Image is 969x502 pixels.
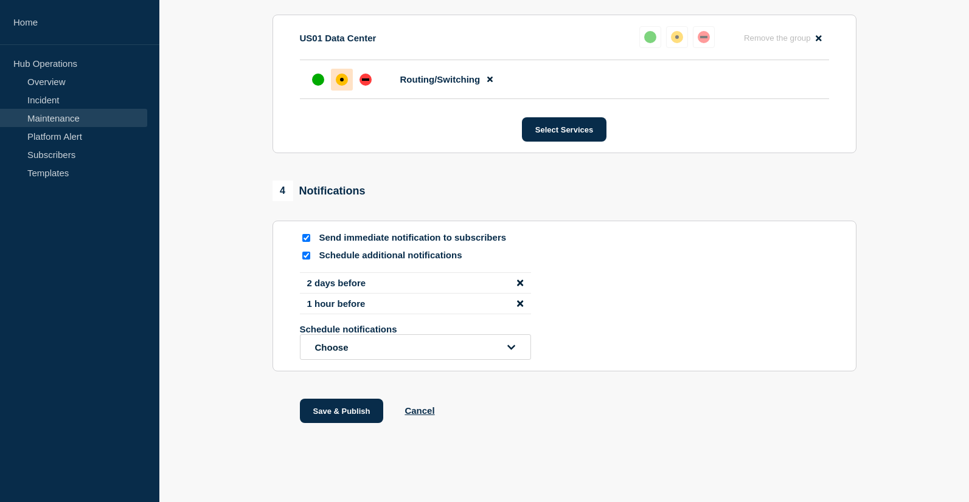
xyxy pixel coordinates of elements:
[522,117,606,142] button: Select Services
[698,31,710,43] div: down
[639,26,661,48] button: up
[744,33,811,43] span: Remove the group
[405,405,434,416] button: Cancel
[319,250,514,261] p: Schedule additional notifications
[319,232,514,244] p: Send immediate notification to subscribers
[359,74,372,86] div: down
[300,294,531,314] li: 1 hour before
[300,399,384,423] button: Save & Publish
[300,324,495,334] p: Schedule notifications
[302,252,310,260] input: Schedule additional notifications
[336,74,348,86] div: affected
[517,278,523,288] button: disable notification 2 days before
[273,181,293,201] span: 4
[666,26,688,48] button: affected
[517,298,523,309] button: disable notification 1 hour before
[400,74,481,84] span: Routing/Switching
[300,334,531,360] button: open dropdown
[644,31,656,43] div: up
[737,26,829,50] button: Remove the group
[300,33,377,43] p: US01 Data Center
[671,31,683,43] div: affected
[302,234,310,242] input: Send immediate notification to subscribers
[312,74,324,86] div: up
[300,272,531,294] li: 2 days before
[693,26,715,48] button: down
[273,181,366,201] div: Notifications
